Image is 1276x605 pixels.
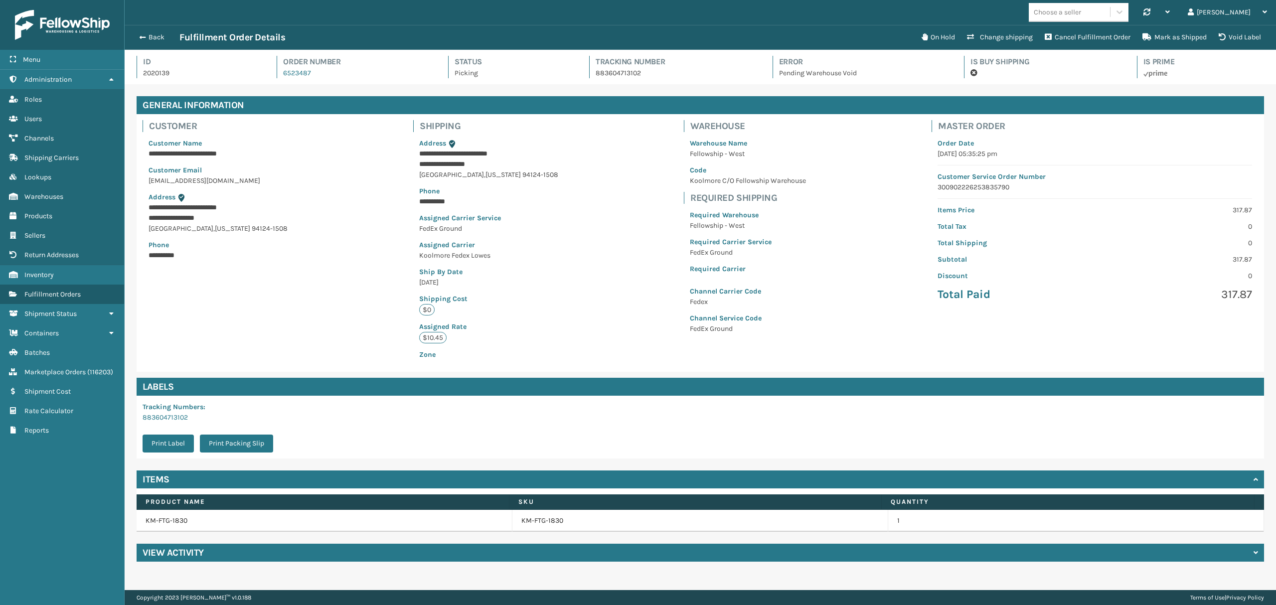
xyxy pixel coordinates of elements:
h4: Required Shipping [690,192,812,204]
p: $0 [419,304,435,315]
p: Required Warehouse [690,210,806,220]
p: [DATE] 05:35:25 pm [938,149,1252,159]
button: Back [134,33,179,42]
span: Marketplace Orders [24,368,86,376]
span: Lookups [24,173,51,181]
img: logo [15,10,110,40]
p: Picking [455,68,571,78]
button: Void Label [1213,27,1267,47]
button: On Hold [916,27,961,47]
h4: Status [455,56,571,68]
p: Code [690,165,806,175]
p: Fellowship - West [690,220,806,231]
span: Containers [24,329,59,337]
h3: Fulfillment Order Details [179,31,285,43]
p: 317.87 [1101,287,1252,302]
p: 300902226253835790 [938,182,1252,192]
span: 94124-1508 [252,224,288,233]
p: 0 [1101,221,1252,232]
i: Cancel Fulfillment Order [1045,33,1052,40]
p: Discount [938,271,1089,281]
h4: Customer [149,120,294,132]
span: Roles [24,95,42,104]
i: On Hold [922,33,928,40]
p: Fedex [690,297,806,307]
span: ( 116203 ) [87,368,113,376]
p: Koolmore Fedex Lowes [419,250,558,261]
td: 1 [888,510,1264,532]
p: 317.87 [1101,254,1252,265]
button: Change shipping [961,27,1039,47]
div: Choose a seller [1034,7,1081,17]
p: [DATE] [419,277,558,288]
p: Items Price [938,205,1089,215]
span: Shipment Cost [24,387,71,396]
p: Channel Carrier Code [690,286,806,297]
p: 883604713102 [596,68,755,78]
p: 2020139 [143,68,259,78]
h4: Master Order [938,120,1258,132]
i: Change shipping [967,33,974,40]
p: Order Date [938,138,1252,149]
button: Print Label [143,435,194,453]
div: | [1190,590,1264,605]
p: Phone [149,240,288,250]
h4: Error [779,56,946,68]
span: Warehouses [24,192,63,201]
p: Channel Service Code [690,313,806,323]
p: Customer Service Order Number [938,171,1252,182]
p: Fellowship - West [690,149,806,159]
p: FedEx Ground [690,247,806,258]
p: $10.45 [419,332,447,343]
p: [EMAIL_ADDRESS][DOMAIN_NAME] [149,175,288,186]
span: , [213,224,215,233]
span: Shipping Carriers [24,153,79,162]
span: [GEOGRAPHIC_DATA] [419,170,484,179]
td: KM-FTG-1830 [137,510,512,532]
p: Assigned Rate [419,321,558,332]
p: Warehouse Name [690,138,806,149]
p: Required Carrier Service [690,237,806,247]
p: Phone [419,186,558,196]
p: 0 [1101,238,1252,248]
a: Privacy Policy [1226,594,1264,601]
h4: Labels [137,378,1264,396]
a: Terms of Use [1190,594,1225,601]
span: Inventory [24,271,54,279]
span: Rate Calculator [24,407,73,415]
span: [GEOGRAPHIC_DATA] [149,224,213,233]
a: KM-FTG-1830 [521,516,563,526]
span: Users [24,115,42,123]
p: Pending Warehouse Void [779,68,946,78]
p: FedEx Ground [690,323,806,334]
i: Mark as Shipped [1142,33,1151,40]
p: Copyright 2023 [PERSON_NAME]™ v 1.0.188 [137,590,251,605]
span: Channels [24,134,54,143]
p: Koolmore C/O Fellowship Warehouse [690,175,806,186]
span: Tracking Numbers : [143,403,205,411]
span: Reports [24,426,49,435]
button: Print Packing Slip [200,435,273,453]
p: Total Shipping [938,238,1089,248]
p: Shipping Cost [419,294,558,304]
p: Required Carrier [690,264,806,274]
span: Address [419,139,446,148]
p: Customer Email [149,165,288,175]
h4: Order Number [283,56,430,68]
span: Return Addresses [24,251,79,259]
a: 883604713102 [143,413,188,422]
h4: Id [143,56,259,68]
h4: View Activity [143,547,204,559]
span: Menu [23,55,40,64]
h4: Is Buy Shipping [970,56,1119,68]
label: SKU [518,497,873,506]
h4: Shipping [420,120,564,132]
span: Address [149,193,175,201]
button: Mark as Shipped [1136,27,1213,47]
p: Assigned Carrier Service [419,213,558,223]
span: Shipment Status [24,309,77,318]
span: 94124-1508 [522,170,558,179]
span: [US_STATE] [215,224,250,233]
a: 6523487 [283,69,311,77]
span: Administration [24,75,72,84]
